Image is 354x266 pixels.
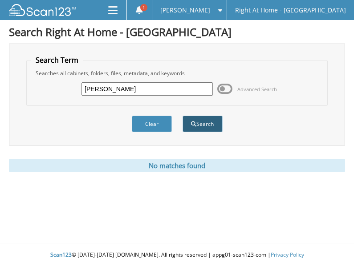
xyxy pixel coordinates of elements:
a: Privacy Policy [271,251,304,258]
img: scan123-logo-white.svg [9,4,76,16]
span: Scan123 [50,251,72,258]
h1: Search Right At Home - [GEOGRAPHIC_DATA] [9,24,345,39]
button: Clear [132,116,172,132]
iframe: Chat Widget [309,223,354,266]
legend: Search Term [31,55,83,65]
button: Search [183,116,223,132]
span: [PERSON_NAME] [160,8,210,13]
span: Right At Home - [GEOGRAPHIC_DATA] [235,8,346,13]
span: 1 [140,4,147,11]
div: Searches all cabinets, folders, files, metadata, and keywords [31,69,323,77]
span: Advanced Search [237,86,277,93]
div: No matches found [9,159,345,172]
